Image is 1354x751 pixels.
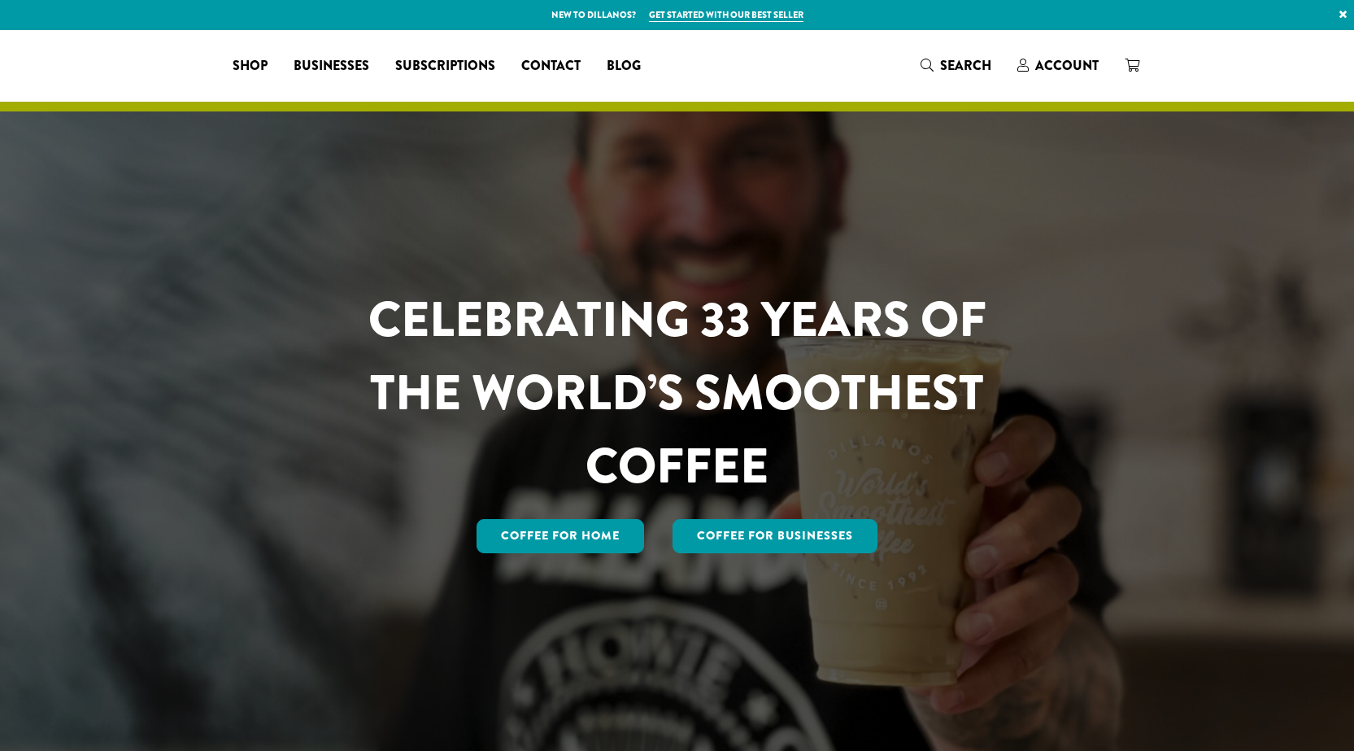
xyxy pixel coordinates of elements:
span: Subscriptions [395,56,495,76]
span: Contact [521,56,581,76]
a: Coffee for Home [477,519,644,553]
span: Shop [233,56,268,76]
a: Search [908,52,1004,79]
a: Shop [220,53,281,79]
a: Get started with our best seller [649,8,803,22]
span: Account [1035,56,1099,75]
a: Coffee For Businesses [673,519,877,553]
h1: CELEBRATING 33 YEARS OF THE WORLD’S SMOOTHEST COFFEE [320,283,1034,503]
span: Search [940,56,991,75]
span: Blog [607,56,641,76]
span: Businesses [294,56,369,76]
